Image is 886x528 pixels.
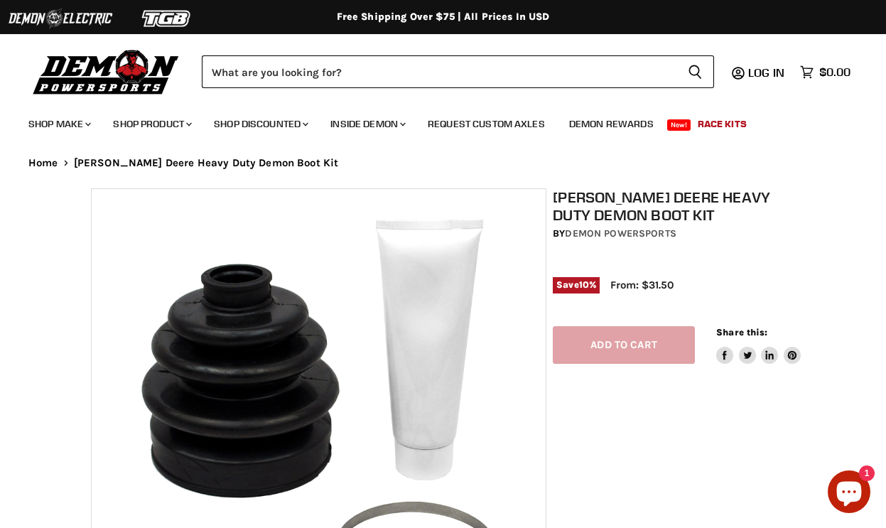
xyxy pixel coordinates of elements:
[687,109,757,139] a: Race Kits
[203,109,317,139] a: Shop Discounted
[114,5,220,32] img: TGB Logo 2
[610,279,674,291] span: From: $31.50
[819,65,850,79] span: $0.00
[716,327,767,338] span: Share this:
[553,226,801,242] div: by
[18,104,847,139] ul: Main menu
[676,55,714,88] button: Search
[18,109,99,139] a: Shop Make
[553,188,801,224] h1: [PERSON_NAME] Deere Heavy Duty Demon Boot Kit
[7,5,114,32] img: Demon Electric Logo 2
[748,65,784,80] span: Log in
[667,119,691,131] span: New!
[793,62,858,82] a: $0.00
[565,227,676,239] a: Demon Powersports
[417,109,556,139] a: Request Custom Axles
[320,109,414,139] a: Inside Demon
[558,109,664,139] a: Demon Rewards
[716,326,801,364] aside: Share this:
[579,279,589,290] span: 10
[28,157,58,169] a: Home
[102,109,200,139] a: Shop Product
[28,46,184,97] img: Demon Powersports
[823,470,875,517] inbox-online-store-chat: Shopify online store chat
[74,157,339,169] span: [PERSON_NAME] Deere Heavy Duty Demon Boot Kit
[742,66,793,79] a: Log in
[202,55,676,88] input: Search
[202,55,714,88] form: Product
[553,277,600,293] span: Save %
